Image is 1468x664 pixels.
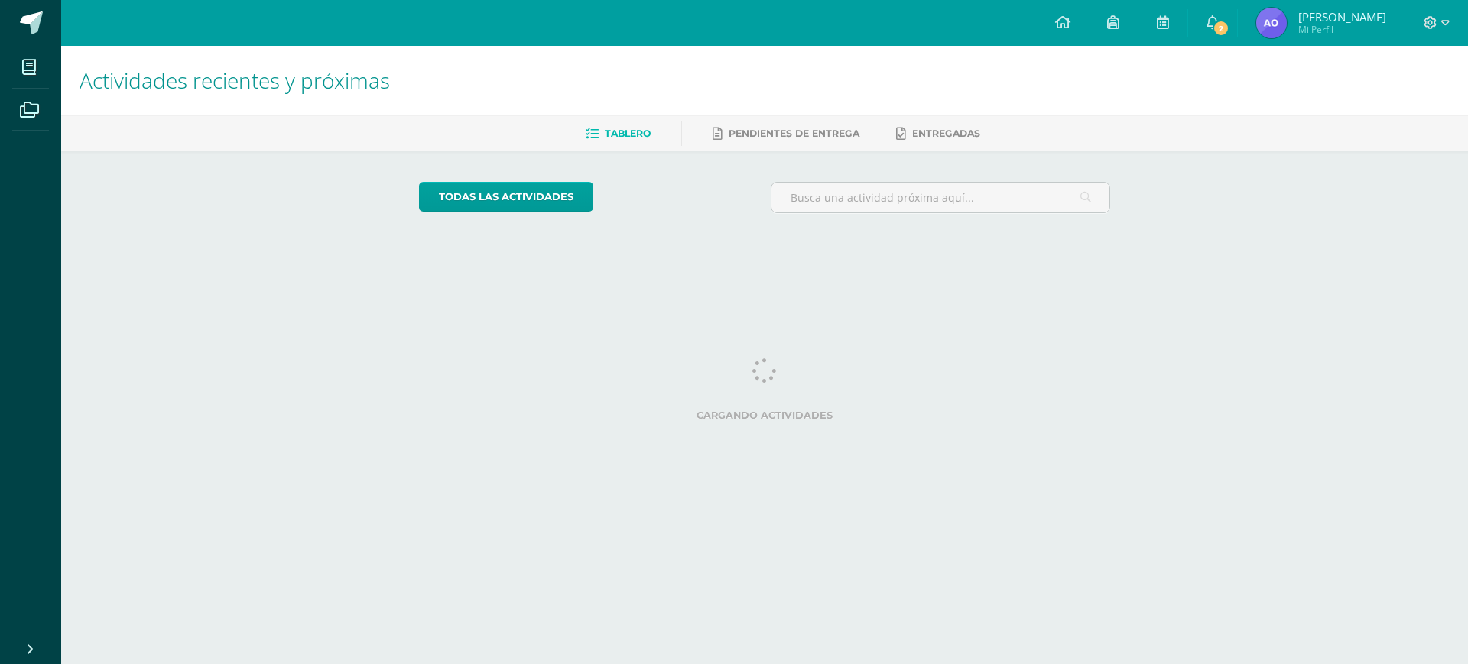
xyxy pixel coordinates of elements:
span: Mi Perfil [1298,23,1386,36]
input: Busca una actividad próxima aquí... [771,183,1110,212]
img: 429b44335496247a7f21bc3e38013c17.png [1256,8,1287,38]
span: [PERSON_NAME] [1298,9,1386,24]
span: Pendientes de entrega [729,128,859,139]
a: Entregadas [896,121,980,146]
a: Tablero [586,121,651,146]
span: Actividades recientes y próximas [80,66,390,95]
span: 2 [1213,20,1229,37]
span: Tablero [605,128,651,139]
span: Entregadas [912,128,980,139]
label: Cargando actividades [419,410,1111,421]
a: todas las Actividades [419,182,593,212]
a: Pendientes de entrega [713,121,859,146]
